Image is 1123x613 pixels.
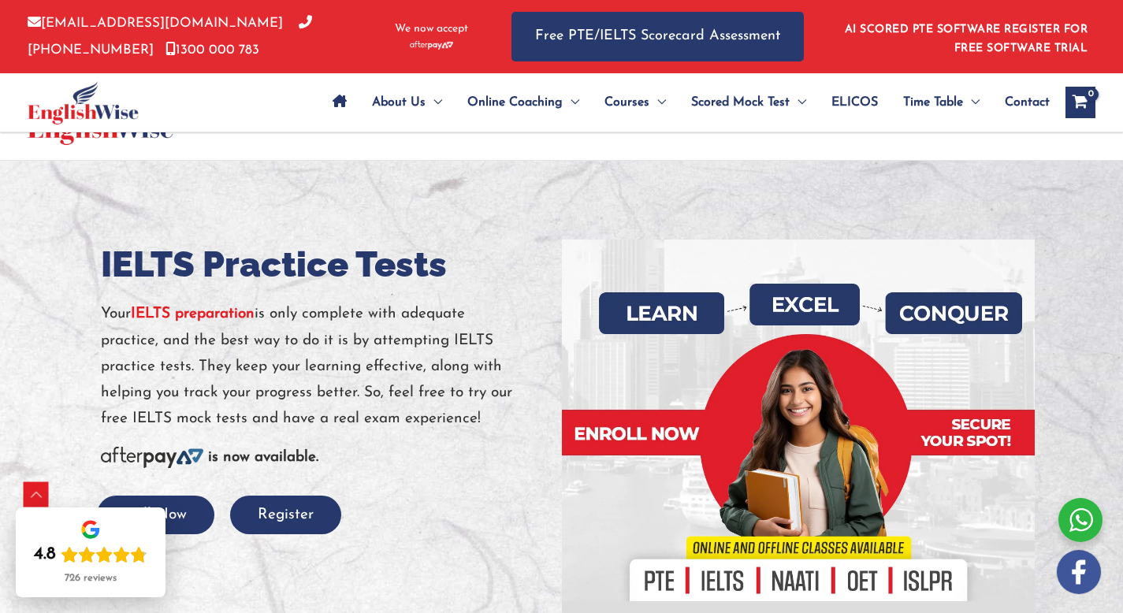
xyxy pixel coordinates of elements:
a: AI SCORED PTE SOFTWARE REGISTER FOR FREE SOFTWARE TRIAL [845,24,1088,54]
span: ELICOS [831,75,878,130]
img: cropped-ew-logo [28,81,139,124]
span: Menu Toggle [426,75,442,130]
img: white-facebook.png [1057,550,1101,594]
button: Register [230,496,341,534]
div: Rating: 4.8 out of 5 [34,544,147,566]
span: About Us [372,75,426,130]
div: 4.8 [34,544,56,566]
span: Menu Toggle [963,75,980,130]
nav: Site Navigation: Main Menu [320,75,1050,130]
span: We now accept [395,21,468,37]
a: ELICOS [819,75,891,130]
div: 726 reviews [65,572,117,585]
span: Scored Mock Test [691,75,790,130]
aside: Header Widget 1 [835,11,1095,62]
a: Register [230,507,341,522]
h1: IELTS Practice Tests [101,240,550,289]
span: Contact [1005,75,1050,130]
a: Time TableMenu Toggle [891,75,992,130]
span: Online Coaching [467,75,563,130]
span: Menu Toggle [790,75,806,130]
b: is now available. [208,450,318,465]
span: Courses [604,75,649,130]
img: Afterpay-Logo [101,447,203,468]
img: Afterpay-Logo [410,41,453,50]
a: Online CoachingMenu Toggle [455,75,592,130]
a: 1300 000 783 [165,43,259,57]
a: Scored Mock TestMenu Toggle [679,75,819,130]
a: IELTS preparation [131,306,255,321]
a: About UsMenu Toggle [359,75,455,130]
p: Your is only complete with adequate practice, and the best way to do it is by attempting IELTS pr... [101,301,550,432]
a: Contact [992,75,1050,130]
a: [PHONE_NUMBER] [28,17,312,56]
a: View Shopping Cart, empty [1065,87,1095,118]
a: CoursesMenu Toggle [592,75,679,130]
button: Call Now [97,496,214,534]
span: Menu Toggle [649,75,666,130]
span: Menu Toggle [563,75,579,130]
span: Time Table [903,75,963,130]
a: Free PTE/IELTS Scorecard Assessment [511,12,804,61]
a: [EMAIL_ADDRESS][DOMAIN_NAME] [28,17,283,30]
